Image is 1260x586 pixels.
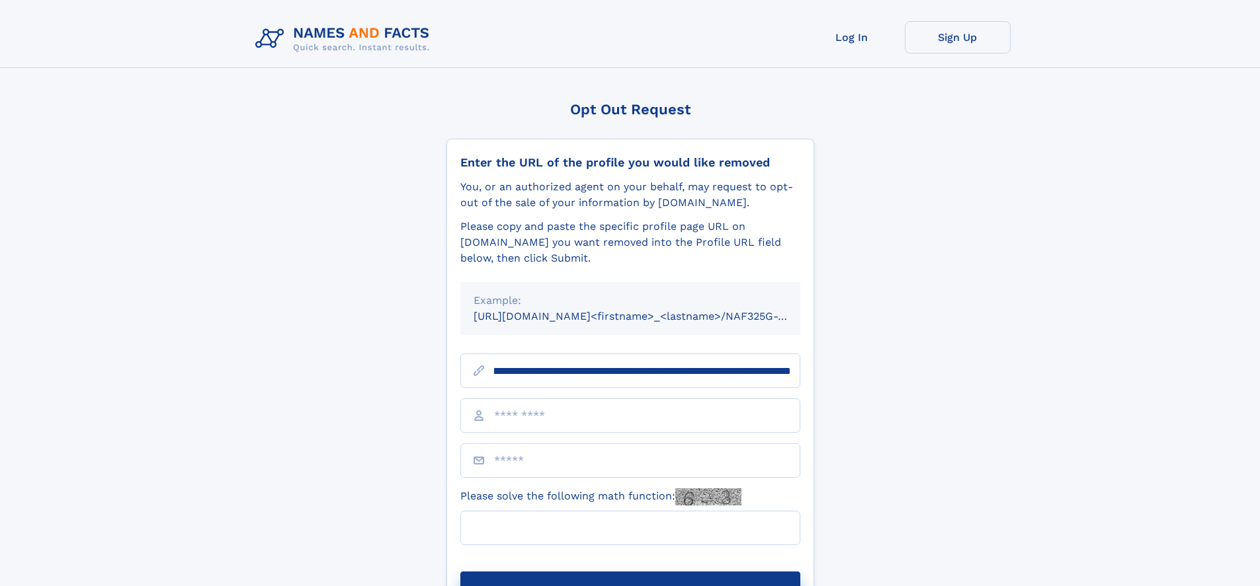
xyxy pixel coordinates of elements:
[460,488,741,505] label: Please solve the following math function:
[446,101,814,118] div: Opt Out Request
[460,219,800,266] div: Please copy and paste the specific profile page URL on [DOMAIN_NAME] you want removed into the Pr...
[460,155,800,170] div: Enter the URL of the profile you would like removed
[460,179,800,211] div: You, or an authorized agent on your behalf, may request to opt-out of the sale of your informatio...
[250,21,441,57] img: Logo Names and Facts
[474,293,787,309] div: Example:
[905,21,1011,54] a: Sign Up
[474,310,825,322] small: [URL][DOMAIN_NAME]<firstname>_<lastname>/NAF325G-xxxxxxxx
[799,21,905,54] a: Log In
